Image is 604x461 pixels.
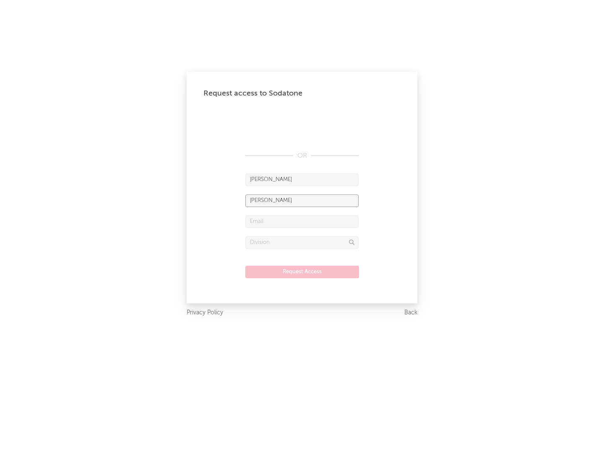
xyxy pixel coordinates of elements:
[245,236,359,249] input: Division
[404,308,417,318] a: Back
[203,88,401,98] div: Request access to Sodatone
[187,308,223,318] a: Privacy Policy
[245,174,359,186] input: First Name
[245,266,359,278] button: Request Access
[245,194,359,207] input: Last Name
[245,215,359,228] input: Email
[245,151,359,161] div: OR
